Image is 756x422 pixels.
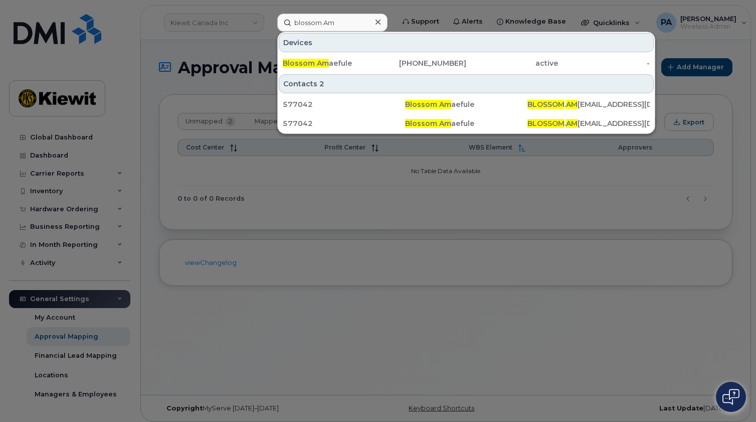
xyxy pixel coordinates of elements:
[527,119,564,128] span: BLOSSOM
[722,389,739,405] img: Open chat
[374,58,466,68] div: [PHONE_NUMBER]
[405,99,527,109] div: aefule
[466,58,558,68] div: active
[283,99,405,109] div: 577042
[319,79,324,89] span: 2
[527,118,650,128] div: . [EMAIL_ADDRESS][DOMAIN_NAME]
[283,58,374,68] div: aefule
[283,59,329,68] span: Blossom Am
[279,114,654,132] a: 577042Blossom AmaefuleBLOSSOM.AM[EMAIL_ADDRESS][DOMAIN_NAME]
[405,119,451,128] span: Blossom Am
[405,118,527,128] div: aefule
[405,100,451,109] span: Blossom Am
[527,100,564,109] span: BLOSSOM
[279,54,654,72] a: Blossom Amaefule[PHONE_NUMBER]active-
[283,118,405,128] div: 577042
[566,119,578,128] span: AM
[279,95,654,113] a: 577042Blossom AmaefuleBLOSSOM.AM[EMAIL_ADDRESS][DOMAIN_NAME]
[558,58,650,68] div: -
[279,74,654,93] div: Contacts
[279,33,654,52] div: Devices
[527,99,650,109] div: . [EMAIL_ADDRESS][DOMAIN_NAME]
[566,100,578,109] span: AM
